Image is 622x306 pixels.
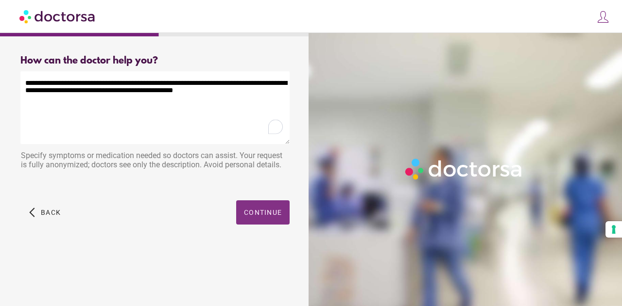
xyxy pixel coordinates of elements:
[236,200,290,225] button: Continue
[20,71,290,144] textarea: To enrich screen reader interactions, please activate Accessibility in Grammarly extension settings
[20,55,290,66] div: How can the doctor help you?
[25,200,65,225] button: arrow_back_ios Back
[19,5,96,27] img: Doctorsa.com
[402,155,526,183] img: Logo-Doctorsa-trans-White-partial-flat.png
[20,146,290,177] div: Specify symptoms or medication needed so doctors can assist. Your request is fully anonymized; do...
[596,10,610,24] img: icons8-customer-100.png
[605,221,622,238] button: Your consent preferences for tracking technologies
[244,209,282,216] span: Continue
[41,209,61,216] span: Back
